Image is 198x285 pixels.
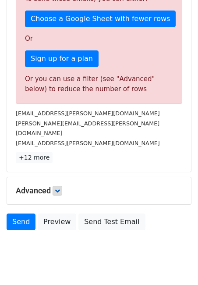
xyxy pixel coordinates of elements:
a: Send [7,214,35,230]
a: Preview [38,214,76,230]
a: +12 more [16,152,53,163]
small: [PERSON_NAME][EMAIL_ADDRESS][PERSON_NAME][DOMAIN_NAME] [16,120,159,137]
a: Sign up for a plan [25,50,99,67]
small: [EMAIL_ADDRESS][PERSON_NAME][DOMAIN_NAME] [16,140,160,146]
p: Or [25,34,173,43]
iframe: Chat Widget [154,243,198,285]
a: Send Test Email [78,214,145,230]
div: Or you can use a filter (see "Advanced" below) to reduce the number of rows [25,74,173,94]
small: [EMAIL_ADDRESS][PERSON_NAME][DOMAIN_NAME] [16,110,160,117]
h5: Advanced [16,186,182,196]
a: Choose a Google Sheet with fewer rows [25,11,176,27]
